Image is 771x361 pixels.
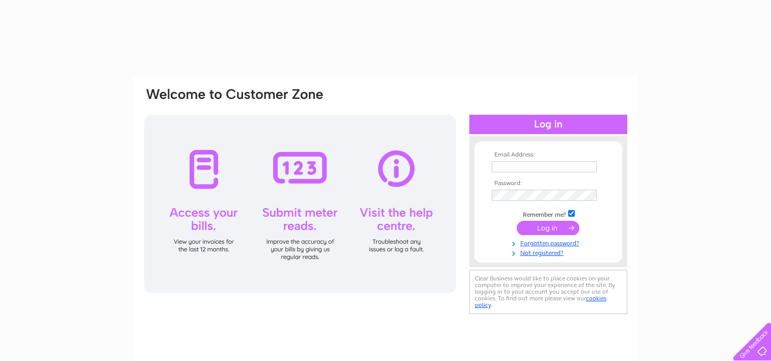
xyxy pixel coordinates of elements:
[517,221,579,235] input: Submit
[489,151,607,159] th: Email Address:
[475,295,606,308] a: cookies policy
[489,180,607,187] th: Password:
[492,238,607,247] a: Forgotten password?
[469,270,627,314] div: Clear Business would like to place cookies on your computer to improve your experience of the sit...
[489,209,607,219] td: Remember me?
[492,247,607,257] a: Not registered?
